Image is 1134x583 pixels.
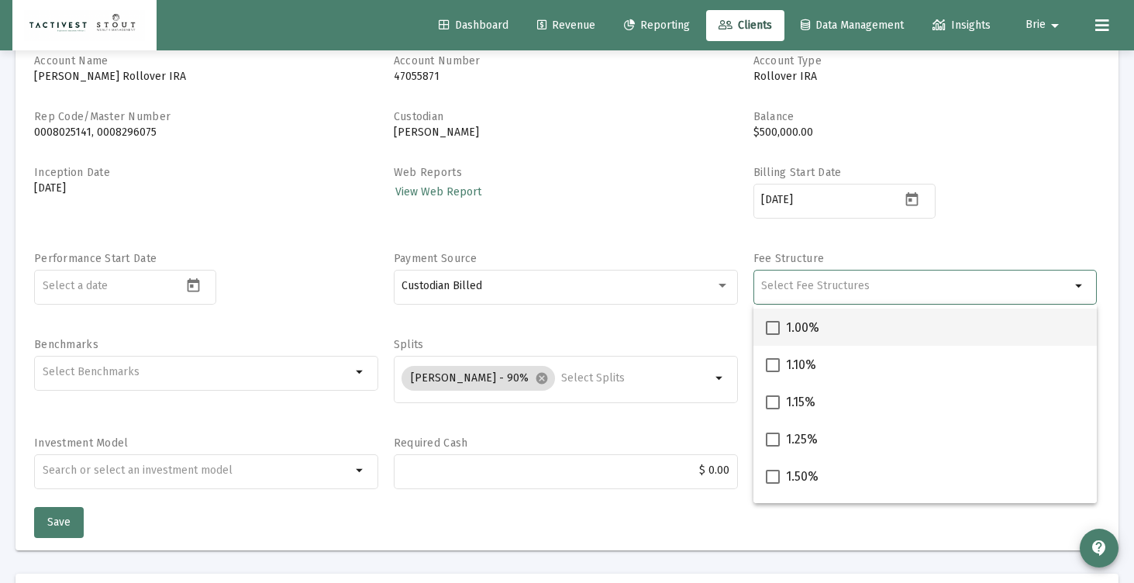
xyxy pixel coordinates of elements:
input: $2000.00 [402,464,729,477]
input: undefined [43,464,352,477]
span: View Web Report [395,185,481,198]
mat-icon: contact_support [1090,539,1108,557]
label: Fee Structure [753,252,825,265]
p: [PERSON_NAME] Rollover IRA [34,69,378,85]
label: Custodian [394,110,444,123]
p: [PERSON_NAME] [394,125,738,140]
input: Select a date [761,194,901,206]
label: Account Number [394,54,481,67]
span: Save [47,516,71,529]
label: Required Cash [394,436,468,450]
p: 0008025141, 0008296075 [34,125,378,140]
label: Account Name [34,54,108,67]
label: Inception Date [34,166,110,179]
label: Investment Model [34,436,128,450]
label: Web Reports [394,166,462,179]
a: Reporting [612,10,702,41]
mat-icon: cancel [535,371,549,385]
mat-chip-list: Selection [43,363,352,381]
a: Insights [920,10,1003,41]
button: Save [34,507,84,538]
span: 1.10% [786,356,816,374]
button: Open calendar [182,274,205,296]
p: 47055871 [394,69,738,85]
span: Clients [719,19,772,32]
button: Open calendar [901,188,923,210]
mat-chip-list: Selection [761,277,1070,295]
div: Account Details [16,53,1118,550]
mat-chip-list: Selection [402,363,711,394]
span: 1.15% [786,393,815,412]
label: Balance [753,110,794,123]
p: [DATE] [34,181,378,196]
span: Brie [1025,19,1046,32]
a: Clients [706,10,784,41]
label: Account Type [753,54,822,67]
label: Billing Start Date [753,166,842,179]
span: Revenue [537,19,595,32]
mat-icon: arrow_drop_down [711,369,729,388]
span: Custodian Billed [402,279,482,292]
input: Select Benchmarks [43,366,352,378]
input: Select Splits [561,372,711,385]
span: Dashboard [439,19,508,32]
span: Data Management [801,19,904,32]
mat-icon: arrow_drop_down [1046,10,1064,41]
a: Dashboard [426,10,521,41]
span: 1.25% [786,430,818,449]
label: Payment Source [394,252,477,265]
mat-chip: [PERSON_NAME] - 90% [402,366,555,391]
img: Dashboard [24,10,145,41]
label: Benchmarks [34,338,98,351]
mat-icon: arrow_drop_down [1070,277,1089,295]
p: Rollover IRA [753,69,1098,85]
a: View Web Report [394,181,483,203]
span: 1.50% [786,467,819,486]
span: Reporting [624,19,690,32]
label: Splits [394,338,424,351]
p: $500,000.00 [753,125,1098,140]
mat-icon: arrow_drop_down [351,363,370,381]
input: Select Fee Structures [761,280,1070,292]
button: Brie [1007,9,1083,40]
span: Insights [932,19,991,32]
input: Select a date [43,280,182,292]
span: 1.00% [786,319,819,337]
label: Performance Start Date [34,252,157,265]
mat-icon: arrow_drop_down [351,461,370,480]
label: Rep Code/Master Number [34,110,171,123]
a: Revenue [525,10,608,41]
a: Data Management [788,10,916,41]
